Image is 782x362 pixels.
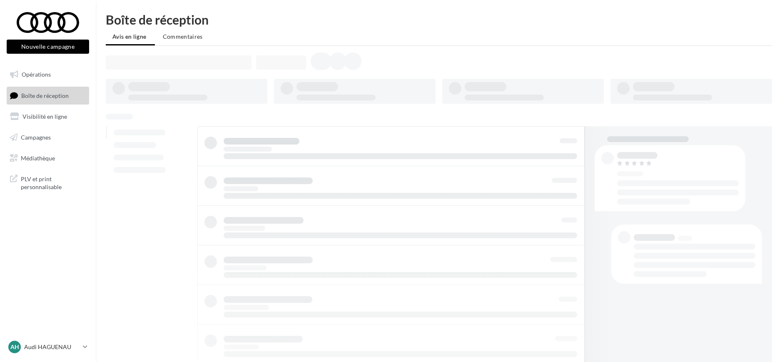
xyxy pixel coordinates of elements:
span: Opérations [22,71,51,78]
span: AH [10,343,19,351]
span: Campagnes [21,134,51,141]
a: Visibilité en ligne [5,108,91,125]
a: Médiathèque [5,150,91,167]
span: Médiathèque [21,154,55,161]
a: Boîte de réception [5,87,91,105]
a: PLV et print personnalisable [5,170,91,195]
p: Audi HAGUENAU [24,343,80,351]
div: Boîte de réception [106,13,772,26]
span: Visibilité en ligne [22,113,67,120]
span: Boîte de réception [21,92,69,99]
span: Commentaires [163,33,203,40]
a: AH Audi HAGUENAU [7,339,89,355]
button: Nouvelle campagne [7,40,89,54]
a: Campagnes [5,129,91,146]
span: PLV et print personnalisable [21,173,86,191]
a: Opérations [5,66,91,83]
